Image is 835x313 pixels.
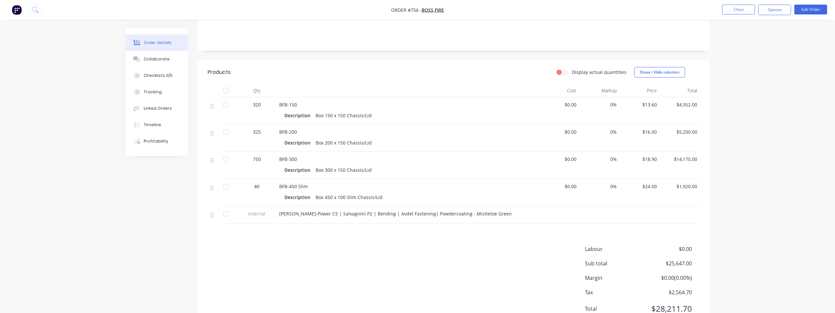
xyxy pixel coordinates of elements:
span: $13.60 [622,101,657,108]
div: Price [619,84,660,97]
div: Timeline [144,122,161,128]
span: Tax [585,288,643,296]
div: Order details [144,40,172,46]
span: $0.00 [542,128,577,135]
span: [PERSON_NAME]-Power C5 | Salvagnini P2 | Bending | Avdel Fastening| Powdercoating - Mistletoe Green [279,211,512,217]
div: Checklists 0/0 [144,73,173,78]
span: $0.00 [542,101,577,108]
a: Boss Fire [422,7,444,13]
span: 80 [254,183,260,190]
span: 325 [253,128,261,135]
button: Checklists 0/0 [126,67,188,84]
span: Total [585,305,643,313]
span: 750 [253,156,261,163]
div: Total [659,84,700,97]
button: Show / Hide columns [634,67,685,78]
div: Linked Orders [144,105,172,111]
button: Profitability [126,133,188,149]
div: Box 150 x 150 Chassis/Lid [313,111,374,120]
button: Timeline [126,117,188,133]
span: 0% [582,183,617,190]
div: Markup [579,84,619,97]
div: Description [284,111,313,120]
button: Close [722,5,755,14]
button: Edit Order [794,5,827,14]
span: 0% [582,128,617,135]
span: BFB-300 [279,156,297,162]
label: Display actual quantities [572,69,626,76]
span: $1,920.00 [662,183,697,190]
span: $18.90 [622,156,657,163]
span: $0.00 [643,245,692,253]
span: Internal [240,210,274,217]
span: $5,200.00 [662,128,697,135]
span: $2,564.70 [643,288,692,296]
span: $0.00 ( 0.00 %) [643,274,692,282]
span: $24.00 [622,183,657,190]
span: 0% [582,101,617,108]
div: Qty [237,84,277,97]
button: Linked Orders [126,100,188,117]
span: Order #756 - [391,7,422,13]
span: Labour [585,245,643,253]
span: 0% [582,156,617,163]
span: $0.00 [542,183,577,190]
span: BFB-150 [279,101,297,108]
div: Tracking [144,89,162,95]
div: Box 450 x 100 Slim Chassis/Lid [313,192,385,202]
span: $0.00 [542,156,577,163]
span: Sub total [585,259,643,267]
div: Description [284,165,313,175]
button: Tracking [126,84,188,100]
div: Collaborate [144,56,170,62]
div: Box 200 x 150 Chassis/Lid [313,138,374,147]
span: 320 [253,101,261,108]
div: Description [284,138,313,147]
span: Margin [585,274,643,282]
div: Box 300 x 150 Chassis/Lid [313,165,374,175]
div: Profitability [144,138,168,144]
span: BFB-200 [279,129,297,135]
span: $16.00 [622,128,657,135]
button: Order details [126,34,188,51]
div: Products [208,68,231,76]
span: $14,175.00 [662,156,697,163]
span: BFB-450 Slim [279,183,308,190]
div: Description [284,192,313,202]
span: $4,352.00 [662,101,697,108]
img: Factory [12,5,22,15]
span: $25,647.00 [643,259,692,267]
button: Options [758,5,791,15]
button: Collaborate [126,51,188,67]
div: Cost [539,84,579,97]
